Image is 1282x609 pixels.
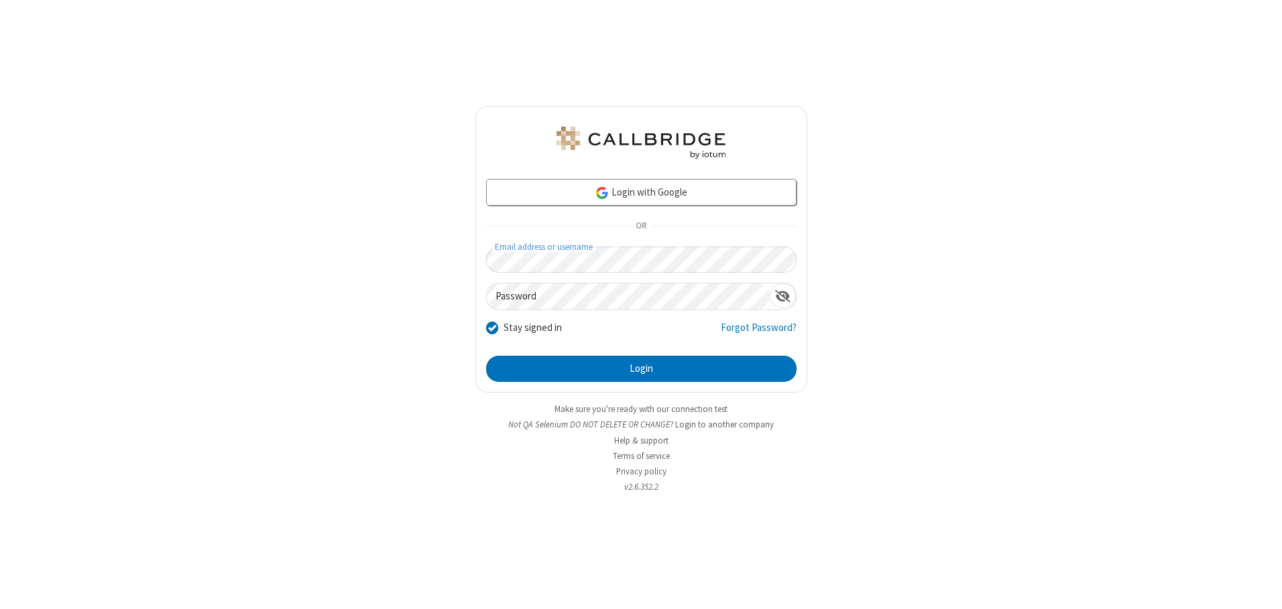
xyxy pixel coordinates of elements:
span: OR [630,217,652,236]
a: Terms of service [613,450,670,462]
input: Password [487,283,770,310]
a: Make sure you're ready with our connection test [555,403,727,415]
a: Help & support [614,435,668,446]
li: Not QA Selenium DO NOT DELETE OR CHANGE? [475,418,807,431]
li: v2.6.352.2 [475,480,807,493]
input: Email address or username [486,247,797,273]
a: Privacy policy [616,466,666,477]
label: Stay signed in [504,320,562,336]
a: Login with Google [486,179,797,206]
button: Login to another company [675,418,774,431]
img: QA Selenium DO NOT DELETE OR CHANGE [554,127,728,159]
img: google-icon.png [595,186,609,200]
div: Show password [770,283,796,308]
a: Forgot Password? [721,320,797,346]
button: Login [486,356,797,383]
